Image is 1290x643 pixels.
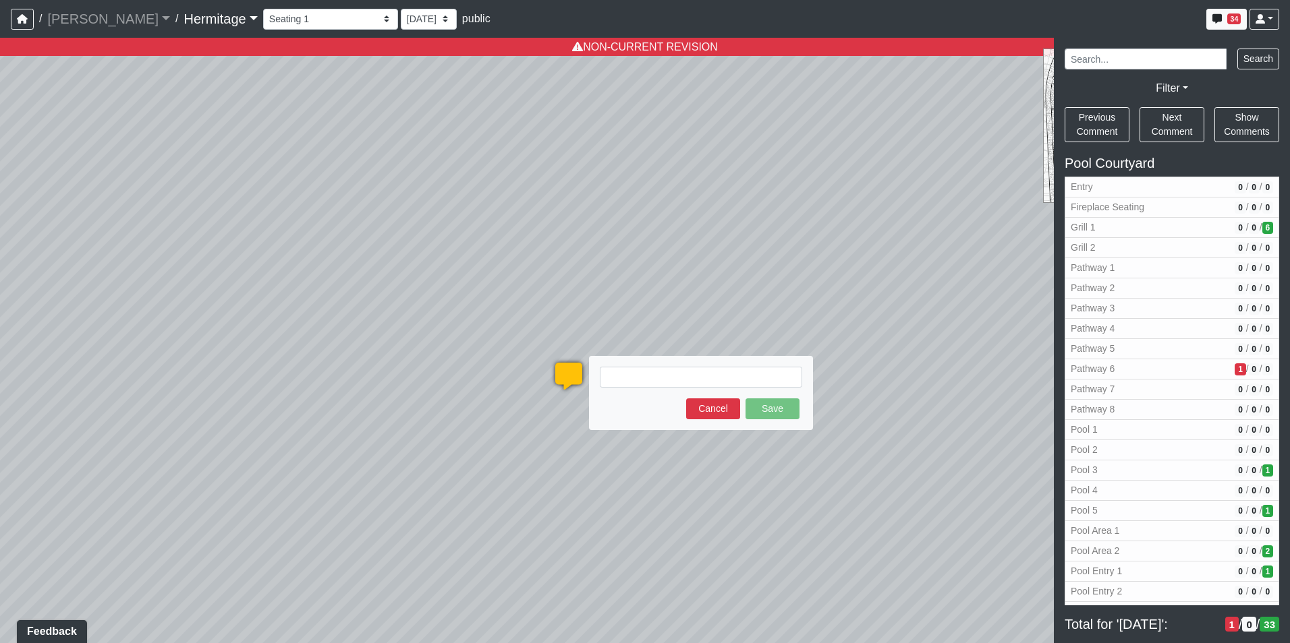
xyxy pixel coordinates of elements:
[1262,343,1273,355] span: # of resolved comments in revision
[1246,200,1249,214] span: /
[572,41,718,53] a: NON-CURRENT REVISION
[1140,107,1204,142] button: Next Comment
[1065,541,1279,561] button: Pool Area 20/0/2
[1246,261,1249,275] span: /
[1262,282,1273,295] span: # of resolved comments in revision
[1249,242,1260,254] span: # of QA/customer approval comments in revision
[1262,384,1273,396] span: # of resolved comments in revision
[1065,561,1279,582] button: Pool Entry 10/0/1
[1065,339,1279,359] button: Pathway 50/0/0
[1249,424,1260,436] span: # of QA/customer approval comments in revision
[1152,112,1193,137] span: Next Comment
[1071,342,1229,356] span: Pathway 5
[1260,503,1262,518] span: /
[1065,278,1279,299] button: Pathway 20/0/0
[1065,582,1279,602] button: Pool Entry 20/0/0
[1249,202,1260,214] span: # of QA/customer approval comments in revision
[1246,503,1249,518] span: /
[1071,220,1229,235] span: Grill 1
[1077,112,1118,137] span: Previous Comment
[1260,200,1262,214] span: /
[1071,362,1229,376] span: Pathway 6
[1235,464,1245,477] span: # of open/more info comments in revision
[1065,481,1279,501] button: Pool 40/0/0
[1235,303,1245,315] span: # of open/more info comments in revision
[1071,544,1229,558] span: Pool Area 2
[1246,544,1249,558] span: /
[1065,197,1279,218] button: Fireplace Seating0/0/0
[1235,424,1245,436] span: # of open/more info comments in revision
[1065,299,1279,319] button: Pathway 30/0/0
[1262,505,1273,517] span: # of resolved comments in revision
[1249,505,1260,517] span: # of QA/customer approval comments in revision
[34,5,47,32] span: /
[1249,565,1260,578] span: # of QA/customer approval comments in revision
[1249,323,1260,335] span: # of QA/customer approval comments in revision
[1235,565,1245,578] span: # of open/more info comments in revision
[1246,241,1249,255] span: /
[1235,485,1245,497] span: # of open/more info comments in revision
[1071,200,1229,214] span: Fireplace Seating
[686,398,740,419] button: Cancel
[1246,321,1249,336] span: /
[1249,303,1260,315] span: # of QA/customer approval comments in revision
[1260,564,1262,578] span: /
[1246,301,1249,315] span: /
[1260,241,1262,255] span: /
[1071,321,1229,336] span: Pathway 4
[1262,363,1273,375] span: # of resolved comments in revision
[1235,202,1245,214] span: # of open/more info comments in revision
[1235,525,1245,537] span: # of open/more info comments in revision
[10,616,90,643] iframe: Ybug feedback widget
[1227,13,1241,24] span: 34
[1260,584,1262,599] span: /
[1071,382,1229,396] span: Pathway 7
[1262,424,1273,436] span: # of resolved comments in revision
[1235,444,1245,456] span: # of open/more info comments in revision
[1071,301,1229,315] span: Pathway 3
[1262,464,1273,477] span: # of resolved comments in revision
[462,13,490,24] span: public
[1235,505,1245,517] span: # of open/more info comments in revision
[1246,281,1249,295] span: /
[1235,222,1245,234] span: # of open/more info comments in revision
[1246,605,1249,619] span: /
[1260,220,1262,235] span: /
[1071,180,1229,194] span: Entry
[1214,107,1279,142] button: Show Comments
[1065,218,1279,238] button: Grill 10/0/6
[1071,463,1229,477] span: Pool 3
[1246,180,1249,194] span: /
[1246,423,1249,437] span: /
[1235,545,1245,557] span: # of open/more info comments in revision
[1065,460,1279,481] button: Pool 30/0/1
[1071,241,1229,255] span: Grill 2
[1235,404,1245,416] span: # of open/more info comments in revision
[1071,605,1229,619] span: Pool Entry 3
[1260,180,1262,194] span: /
[1260,321,1262,336] span: /
[1260,605,1262,619] span: /
[1249,485,1260,497] span: # of QA/customer approval comments in revision
[1262,404,1273,416] span: # of resolved comments in revision
[1262,181,1273,193] span: # of resolved comments in revision
[1256,616,1260,632] span: /
[1065,501,1279,521] button: Pool 50/0/1
[1262,323,1273,335] span: # of resolved comments in revision
[1249,404,1260,416] span: # of QA/customer approval comments in revision
[1239,616,1243,632] span: /
[1260,423,1262,437] span: /
[1262,242,1273,254] span: # of resolved comments in revision
[1246,382,1249,396] span: /
[1249,363,1260,375] span: # of QA/customer approval comments in revision
[1260,483,1262,497] span: /
[1065,420,1279,440] button: Pool 10/0/0
[1246,443,1249,457] span: /
[1260,301,1262,315] span: /
[1065,379,1279,400] button: Pathway 70/0/0
[1246,524,1249,538] span: /
[1246,402,1249,417] span: /
[1071,584,1229,599] span: Pool Entry 2
[1206,9,1247,30] button: 34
